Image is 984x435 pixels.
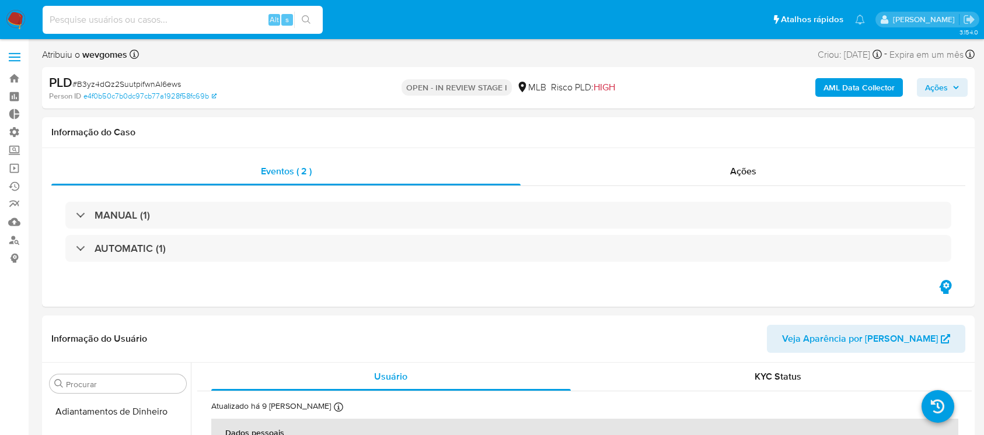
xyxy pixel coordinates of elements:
[72,78,181,90] span: # B3yz4dQz2SuutpifwnAI6ews
[80,48,127,61] b: wevgomes
[517,81,546,94] div: MLB
[755,370,801,383] span: KYC Status
[855,15,865,24] a: Notificações
[95,209,150,222] h3: MANUAL (1)
[270,14,279,25] span: Alt
[402,79,512,96] p: OPEN - IN REVIEW STAGE I
[42,48,127,61] span: Atribuiu o
[49,91,81,101] b: Person ID
[51,127,965,138] h1: Informação do Caso
[43,12,323,27] input: Pesquise usuários ou casos...
[54,379,64,388] button: Procurar
[884,47,887,62] span: -
[294,12,318,28] button: search-icon
[83,91,217,101] a: e4f0b50c7b0dc97cb77a1928f58fc69b
[51,333,147,345] h1: Informação do Usuário
[211,401,331,412] p: Atualizado há 9 [PERSON_NAME]
[917,78,968,97] button: Ações
[893,14,959,25] p: adriano.brito@mercadolivre.com
[730,164,756,178] span: Ações
[818,47,882,62] div: Criou: [DATE]
[261,164,312,178] span: Eventos ( 2 )
[781,13,843,26] span: Atalhos rápidos
[963,13,975,26] a: Sair
[49,73,72,92] b: PLD
[374,370,407,383] span: Usuário
[65,202,951,229] div: MANUAL (1)
[889,48,964,61] span: Expira em um mês
[782,325,938,353] span: Veja Aparência por [PERSON_NAME]
[65,235,951,262] div: AUTOMATIC (1)
[551,81,615,94] span: Risco PLD:
[824,78,895,97] b: AML Data Collector
[767,325,965,353] button: Veja Aparência por [PERSON_NAME]
[45,398,191,426] button: Adiantamentos de Dinheiro
[815,78,903,97] button: AML Data Collector
[66,379,182,390] input: Procurar
[594,80,615,94] span: HIGH
[925,78,948,97] span: Ações
[95,242,166,255] h3: AUTOMATIC (1)
[285,14,289,25] span: s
